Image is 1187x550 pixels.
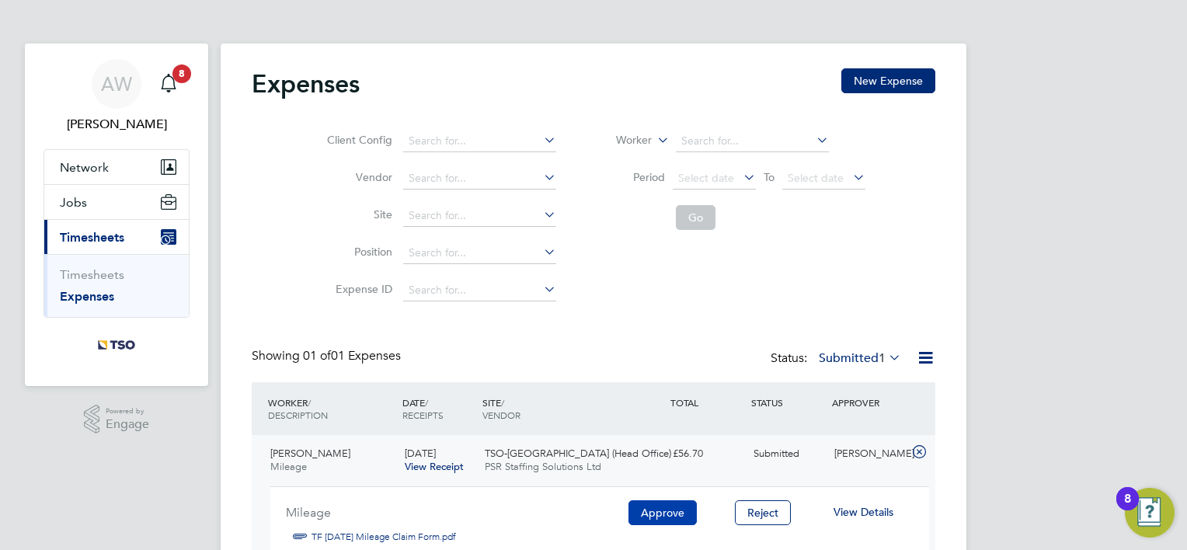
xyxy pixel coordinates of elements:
span: / [501,396,504,409]
a: View Receipt [405,460,464,473]
div: Timesheets [44,254,189,317]
nav: Main navigation [25,44,208,386]
label: Period [595,170,665,184]
span: VENDOR [482,409,520,421]
input: Search for... [403,205,556,227]
span: DESCRIPTION [268,409,328,421]
div: Showing [252,348,404,364]
span: 01 of [303,348,331,364]
button: Open Resource Center, 8 new notifications [1125,488,1175,538]
label: Client Config [322,133,392,147]
div: DATE [399,388,479,429]
span: Submitted [754,447,799,460]
a: AW[PERSON_NAME] [44,59,190,134]
label: Position [322,245,392,259]
span: Network [60,160,109,175]
a: Go to home page [44,333,190,358]
label: Submitted [819,350,901,366]
span: / [308,396,311,409]
span: RECEIPTS [402,409,444,421]
span: 01 Expenses [303,348,401,364]
div: WORKER [264,388,399,429]
div: £56.70 [667,441,747,467]
span: [PERSON_NAME] [270,447,350,460]
input: Search for... [403,280,556,301]
span: Select date [678,171,734,185]
label: Vendor [322,170,392,184]
input: Search for... [403,242,556,264]
span: View Details [834,505,893,519]
label: Expense ID [322,282,392,296]
div: [PERSON_NAME] [828,441,909,467]
button: New Expense [841,68,935,93]
div: 8 [1124,499,1131,519]
span: Alistair Williams [44,115,190,134]
button: Go [676,205,715,230]
label: Site [322,207,392,221]
a: Powered byEngage [84,405,150,434]
span: Mileage [270,460,307,473]
button: Timesheets [44,220,189,254]
input: Search for... [403,168,556,190]
span: To [759,167,779,187]
div: Status: [771,348,904,370]
div: STATUS [747,388,828,416]
a: 8 [153,59,184,109]
span: 8 [172,64,191,83]
div: Mileage [286,500,612,525]
span: [DATE] [405,447,436,460]
img: tso-uk-logo-retina.png [89,333,144,358]
button: Network [44,150,189,184]
a: Expenses [60,289,114,304]
input: Search for... [676,131,829,152]
input: Search for... [403,131,556,152]
span: TSO-[GEOGRAPHIC_DATA] (Head Office) [485,447,671,460]
span: / [425,396,428,409]
span: Timesheets [60,230,124,245]
span: 1 [879,350,886,366]
span: Engage [106,418,149,431]
div: APPROVER [828,388,909,416]
button: Jobs [44,185,189,219]
label: Worker [582,133,652,148]
button: Approve [628,500,697,525]
a: TF [DATE] Mileage Claim Form.pdf [312,525,456,548]
span: PSR Staffing Solutions Ltd [485,460,601,473]
a: Timesheets [60,267,124,282]
span: Select date [788,171,844,185]
div: SITE [479,388,667,429]
button: Reject [735,500,791,525]
span: Powered by [106,405,149,418]
h2: Expenses [252,68,360,99]
div: TOTAL [667,388,747,416]
span: AW [101,74,132,94]
span: Jobs [60,195,87,210]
